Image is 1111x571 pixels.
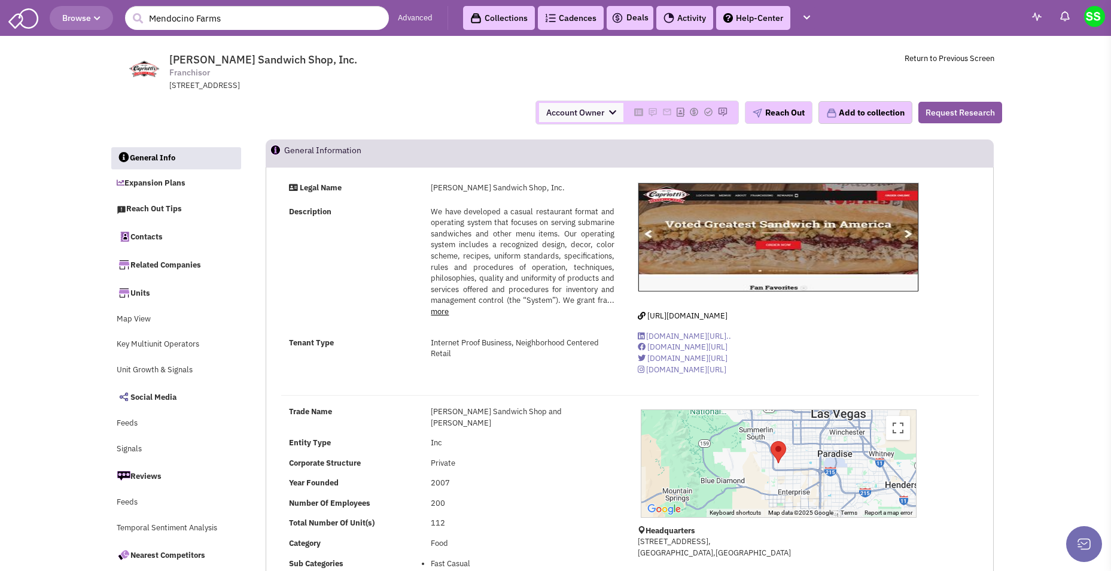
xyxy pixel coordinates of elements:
[716,6,790,30] a: Help-Center
[644,502,684,517] img: Google
[723,13,733,23] img: help.png
[111,384,241,409] a: Social Media
[289,406,332,417] b: Trade Name
[638,331,731,341] a: [DOMAIN_NAME][URL]..
[638,365,726,375] a: [DOMAIN_NAME][URL]
[905,53,994,63] a: Return to Previous Screen
[638,342,728,352] a: [DOMAIN_NAME][URL]
[111,542,241,567] a: Nearest Competitors
[50,6,113,30] button: Browse
[8,6,38,29] img: SmartAdmin
[1084,6,1105,27] img: Stephen Songy
[745,101,812,124] button: Reach Out
[826,108,837,119] img: icon-collection-lavender.png
[710,509,761,517] button: Keyboard shortcuts
[865,509,912,516] a: Report a map error
[289,478,339,488] b: Year Founded
[470,13,482,24] img: icon-collection-lavender-black.svg
[431,306,449,317] a: more
[423,438,622,449] div: Inc
[771,441,786,463] div: Capriotti&#39;s Sandwich Shop, Inc.
[111,308,241,331] a: Map View
[646,526,695,536] b: Headquarters
[689,107,699,117] img: Please add to your accounts
[656,6,713,30] a: Activity
[647,353,728,363] span: [DOMAIN_NAME][URL]
[841,509,857,516] a: Terms (opens in new tab)
[289,438,331,448] b: Entity Type
[111,147,242,170] a: General Info
[638,353,728,363] a: [DOMAIN_NAME][URL]
[647,311,728,321] span: [URL][DOMAIN_NAME]
[423,498,622,509] div: 200
[545,14,556,22] img: Cadences_logo.png
[647,342,728,352] span: [DOMAIN_NAME][URL]
[284,140,361,166] h2: General Information
[611,11,649,25] a: Deals
[62,13,101,23] span: Browse
[125,6,389,30] input: Search
[111,280,241,305] a: Units
[169,53,357,66] span: [PERSON_NAME] Sandwich Shop, Inc.
[423,478,622,489] div: 2007
[111,517,241,540] a: Temporal Sentiment Analysis
[463,6,535,30] a: Collections
[423,518,622,529] div: 112
[423,183,622,194] div: [PERSON_NAME] Sandwich Shop, Inc.
[289,206,331,217] strong: Description
[111,491,241,514] a: Feeds
[753,108,762,118] img: plane.png
[886,416,910,440] button: Toggle fullscreen view
[638,536,919,558] p: [STREET_ADDRESS], [GEOGRAPHIC_DATA],[GEOGRAPHIC_DATA]
[289,338,334,348] strong: Tenant Type
[638,311,728,321] a: [URL][DOMAIN_NAME]
[638,183,918,291] img: Capriotti's Sandwich Shop, Inc.
[111,333,241,356] a: Key Multiunit Operators
[663,13,674,23] img: Activity.png
[111,198,241,221] a: Reach Out Tips
[111,224,241,249] a: Contacts
[111,359,241,382] a: Unit Growth & Signals
[539,103,623,122] span: Account Owner
[644,502,684,517] a: Open this area in Google Maps (opens a new window)
[289,558,343,569] b: Sub Categories
[431,206,614,306] span: We have developed a casual restaurant format and operating system that focuses on serving submari...
[300,183,342,193] strong: Legal Name
[704,107,713,117] img: Please add to your accounts
[111,172,241,195] a: Expansion Plans
[289,498,370,508] b: Number Of Employees
[768,509,833,516] span: Map data ©2025 Google
[538,6,604,30] a: Cadences
[423,538,622,549] div: Food
[646,331,731,341] span: [DOMAIN_NAME][URL]..
[398,13,433,24] a: Advanced
[169,66,210,79] span: Franchisor
[289,458,361,468] b: Corporate Structure
[646,365,726,375] span: [DOMAIN_NAME][URL]
[423,406,622,429] div: [PERSON_NAME] Sandwich Shop and [PERSON_NAME]
[169,80,482,92] div: [STREET_ADDRESS]
[289,538,321,548] b: Category
[423,338,622,360] div: Internet Proof Business, Neighborhood Centered Retail
[111,412,241,435] a: Feeds
[111,463,241,488] a: Reviews
[289,518,375,528] b: Total Number Of Unit(s)
[423,458,622,469] div: Private
[818,101,912,124] button: Add to collection
[662,107,672,117] img: Please add to your accounts
[718,107,728,117] img: Please add to your accounts
[918,102,1002,123] button: Request Research
[431,558,614,570] li: Fast Casual
[111,252,241,277] a: Related Companies
[611,11,623,25] img: icon-deals.svg
[648,107,658,117] img: Please add to your accounts
[111,438,241,461] a: Signals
